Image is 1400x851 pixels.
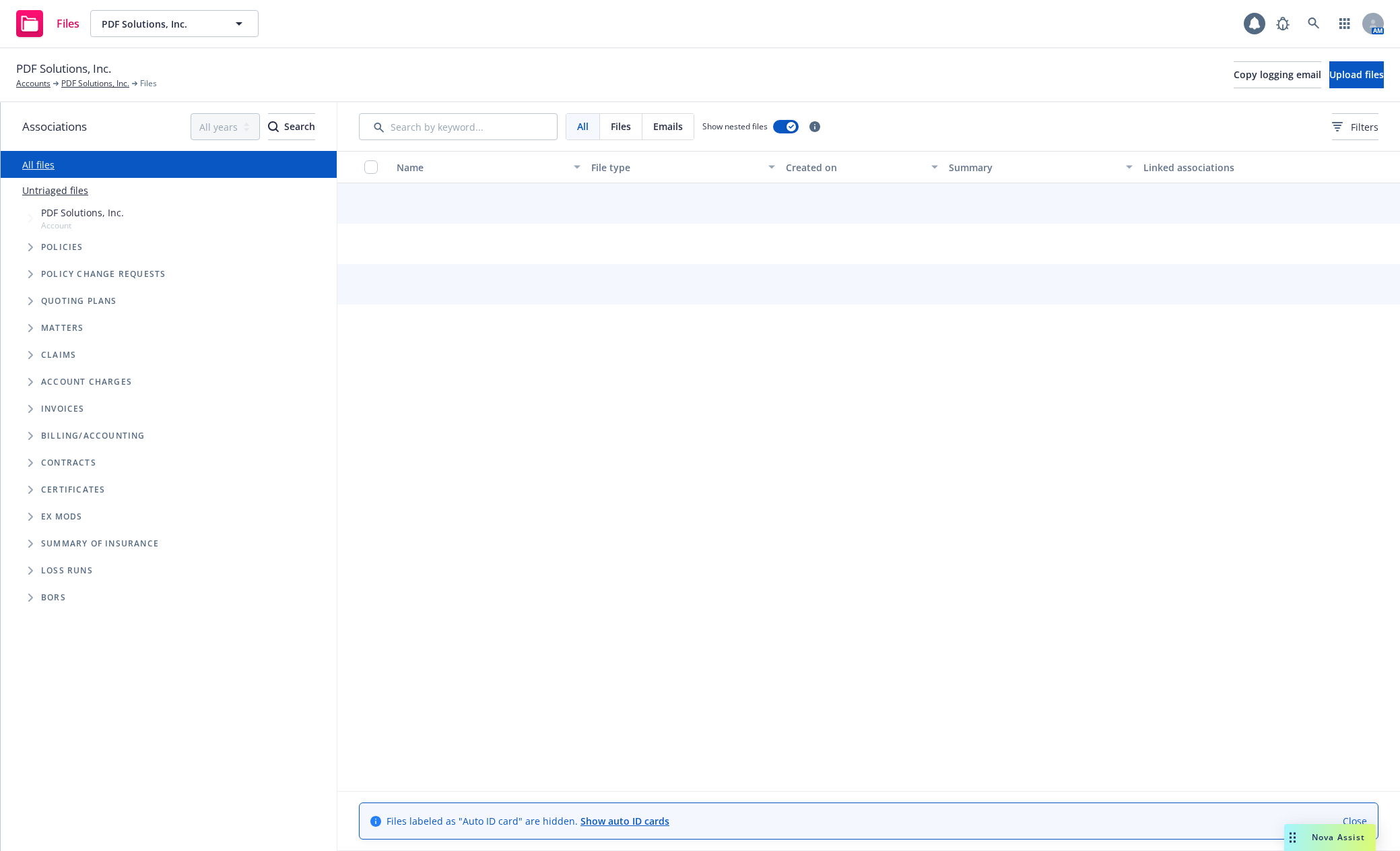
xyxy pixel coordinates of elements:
[1,203,337,422] div: Tree Example
[41,351,76,359] span: Claims
[22,158,55,171] a: All files
[22,118,87,135] span: Associations
[1143,160,1327,175] div: Linked associations
[949,160,1118,175] div: Summary
[1234,61,1321,88] button: Copy logging email
[61,77,129,90] a: PDF Solutions, Inc.
[140,77,157,90] span: Files
[1312,831,1365,843] span: Nova Assist
[1332,120,1378,134] span: Filters
[391,151,586,183] button: Name
[41,220,124,231] span: Account
[90,10,259,37] button: PDF Solutions, Inc.
[591,160,760,175] div: File type
[1234,68,1321,81] span: Copy logging email
[1269,10,1296,37] a: Report a Bug
[41,540,159,548] span: Summary of insurance
[1332,113,1378,140] button: Filters
[41,486,105,494] span: Certificates
[397,160,566,175] div: Name
[1329,68,1384,81] span: Upload files
[22,183,88,197] a: Untriaged files
[1329,61,1384,88] button: Upload files
[41,243,84,251] span: Policies
[1300,10,1327,37] a: Search
[41,270,166,278] span: Policy change requests
[41,297,117,305] span: Quoting plans
[577,119,589,133] span: All
[1,422,337,611] div: Folder Tree Example
[586,151,780,183] button: File type
[359,113,558,140] input: Search by keyword...
[268,113,315,140] button: SearchSearch
[1138,151,1333,183] button: Linked associations
[611,119,631,133] span: Files
[41,513,82,521] span: Ex Mods
[780,151,943,183] button: Created on
[702,121,768,132] span: Show nested files
[41,405,85,413] span: Invoices
[387,814,669,828] span: Files labeled as "Auto ID card" are hidden.
[41,459,96,467] span: Contracts
[41,324,84,332] span: Matters
[653,119,683,133] span: Emails
[786,160,923,175] div: Created on
[1343,814,1367,828] a: Close
[943,151,1138,183] button: Summary
[268,114,315,139] div: Search
[41,378,132,386] span: Account charges
[16,60,111,77] span: PDF Solutions, Inc.
[41,432,145,440] span: Billing/Accounting
[102,17,218,31] span: PDF Solutions, Inc.
[268,121,279,132] svg: Search
[41,567,93,575] span: Loss Runs
[1284,824,1301,851] div: Drag to move
[16,77,51,90] a: Accounts
[1331,10,1358,37] a: Switch app
[41,594,66,602] span: BORs
[41,206,124,220] span: PDF Solutions, Inc.
[1284,824,1376,851] button: Nova Assist
[11,5,85,42] a: Files
[580,815,669,827] a: Show auto ID cards
[364,160,378,174] input: Select all
[57,18,79,29] span: Files
[1351,120,1378,134] span: Filters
